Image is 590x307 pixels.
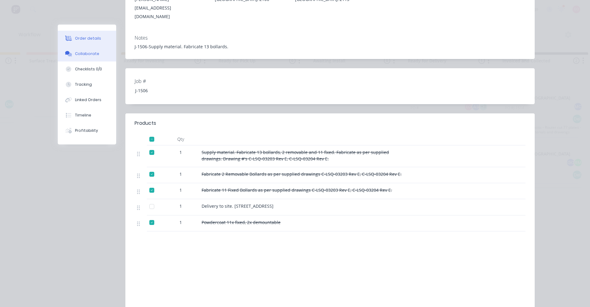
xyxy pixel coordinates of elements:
span: Fabricate 11 Fixed Bollards as per supplied drawings C-LSQ-03203 Rev E, C-LSQ-03204 Rev E. [202,187,392,193]
div: Timeline [75,112,91,118]
button: Profitability [58,123,116,138]
div: Products [135,120,156,127]
span: Fabricate 2 Removable Bollards as per supplied drawings C-LSQ-03203 Rev E, C-LSQ-03204 Rev E. [202,171,402,177]
span: Delivery to site. [STREET_ADDRESS] [202,203,273,209]
span: 1 [179,171,182,177]
span: 1 [179,149,182,155]
label: Job # [135,77,211,85]
div: J-1506-Supply material. Fabricate 13 bollards. [135,43,525,50]
div: Notes [135,35,525,41]
span: Powdercoat 11x fixed, 2x demountable [202,219,281,225]
div: J-1506 [130,86,207,95]
div: Checklists 0/0 [75,66,102,72]
div: Linked Orders [75,97,101,103]
button: Collaborate [58,46,116,61]
div: Order details [75,36,101,41]
div: Collaborate [75,51,99,57]
span: Supply material. Fabricate 13 bollards, 2 removable and 11 fixed. Fabricate as per supplied drawi... [202,149,389,162]
button: Checklists 0/0 [58,61,116,77]
span: 1 [179,187,182,193]
div: Tracking [75,82,92,87]
button: Timeline [58,108,116,123]
div: Profitability [75,128,98,133]
span: 1 [179,219,182,226]
button: Tracking [58,77,116,92]
span: 1 [179,203,182,209]
button: Order details [58,31,116,46]
button: Linked Orders [58,92,116,108]
div: Qty [162,133,199,145]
